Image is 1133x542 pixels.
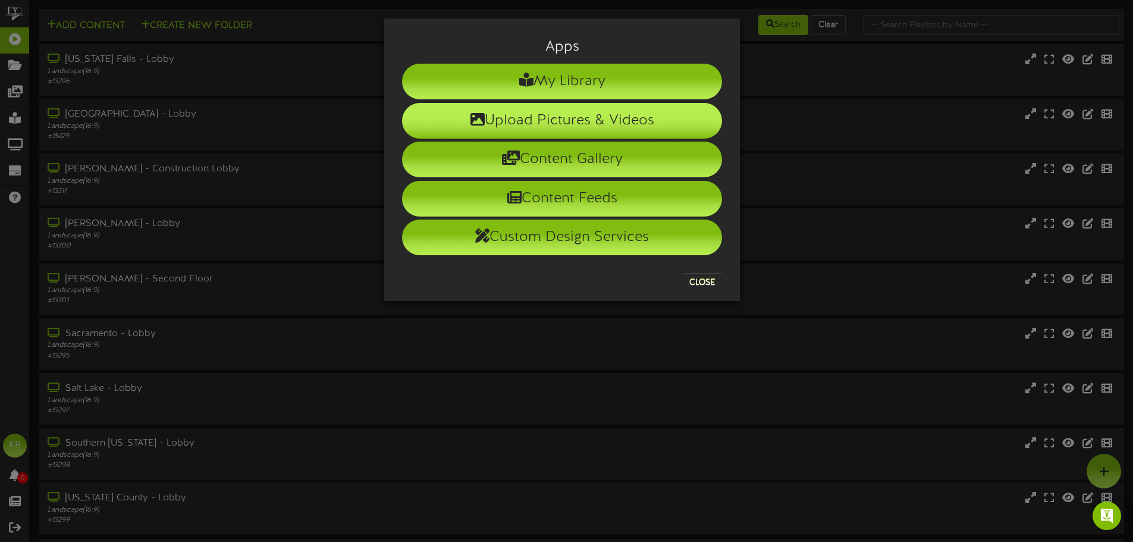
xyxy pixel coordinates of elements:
[402,64,722,99] li: My Library
[402,39,722,55] h3: Apps
[402,142,722,177] li: Content Gallery
[682,273,722,292] button: Close
[1093,502,1121,530] div: Open Intercom Messenger
[402,181,722,217] li: Content Feeds
[402,103,722,139] li: Upload Pictures & Videos
[402,220,722,255] li: Custom Design Services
